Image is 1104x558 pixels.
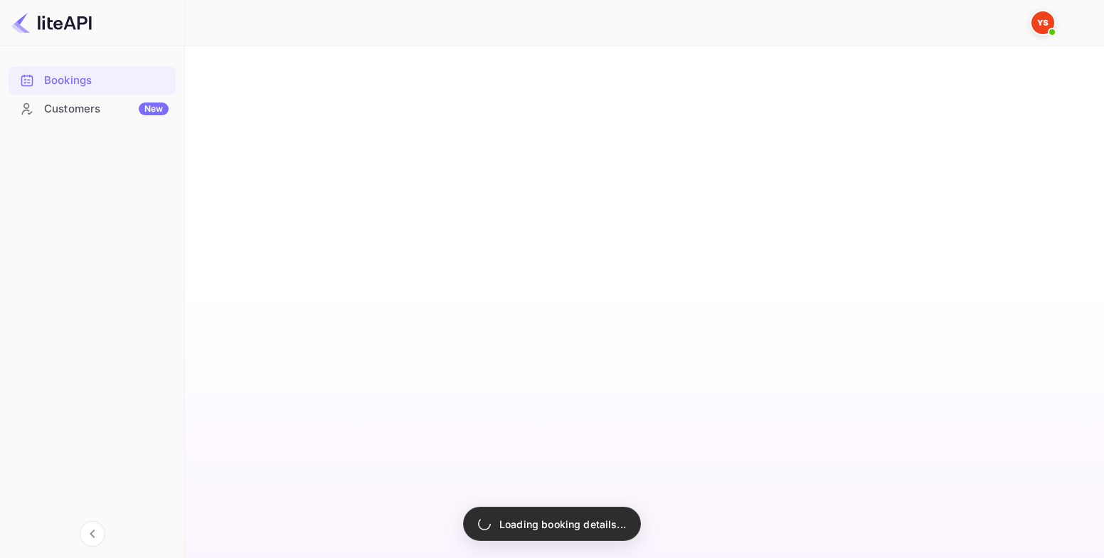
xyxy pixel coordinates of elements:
[44,101,169,117] div: Customers
[9,95,176,122] a: CustomersNew
[9,67,176,95] div: Bookings
[11,11,92,34] img: LiteAPI logo
[44,73,169,89] div: Bookings
[139,102,169,115] div: New
[9,95,176,123] div: CustomersNew
[80,521,105,547] button: Collapse navigation
[499,517,626,532] p: Loading booking details...
[1031,11,1054,34] img: Yandex Support
[9,67,176,93] a: Bookings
